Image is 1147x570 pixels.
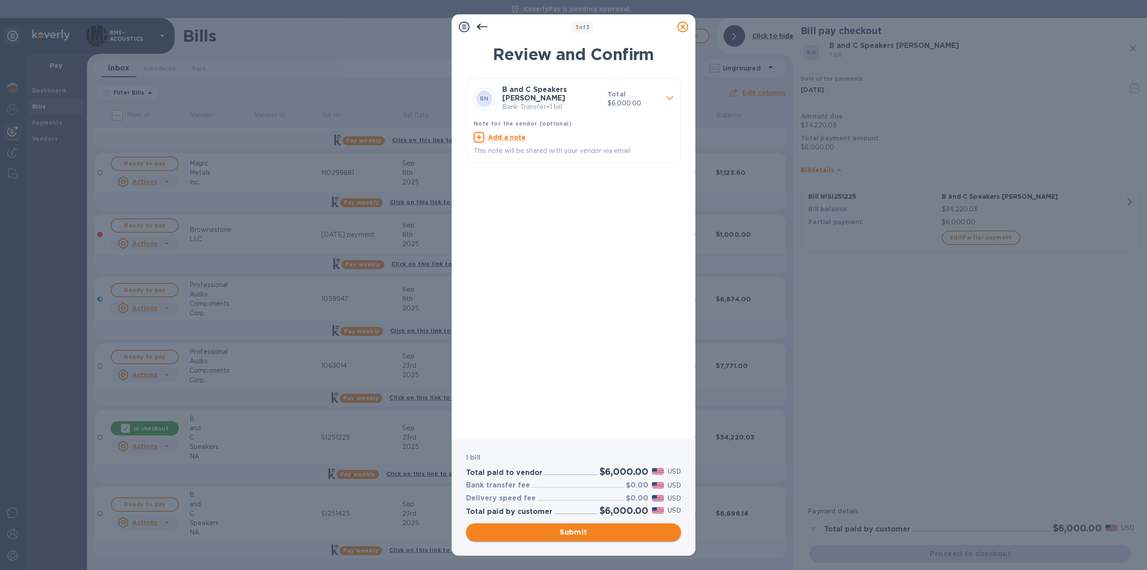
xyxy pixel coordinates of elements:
p: USD [668,481,681,490]
b: BN [480,95,489,102]
p: USD [668,467,681,476]
b: 1 bill [466,454,480,461]
span: Submit [473,527,674,538]
span: 3 [575,24,579,30]
img: USD [652,482,664,488]
p: Bank Transfer • 1 bill [502,102,600,112]
h3: Total paid by customer [466,508,552,516]
img: USD [652,507,664,513]
h3: $0.00 [626,494,648,503]
h3: Delivery speed fee [466,494,536,503]
b: of 3 [575,24,590,30]
img: USD [652,495,664,501]
b: B and C Speakers [PERSON_NAME] [502,85,567,102]
p: USD [668,506,681,515]
b: Note for the vendor (optional) [474,120,572,127]
h3: $0.00 [626,481,648,490]
p: This note will be shared with your vendor via email [474,146,673,156]
b: Total [608,91,625,98]
p: USD [668,494,681,503]
div: BNB and C Speakers [PERSON_NAME]Bank Transfer•1 billTotal$6,000.00Note for the vendor (optional)A... [474,86,673,156]
h2: $6,000.00 [599,505,648,516]
h2: $6,000.00 [599,466,648,477]
button: Submit [466,523,681,541]
u: Add a note [488,134,526,141]
h1: Review and Confirm [466,45,681,64]
p: $6,000.00 [608,99,659,108]
h3: Total paid to vendor [466,469,543,477]
h3: Bank transfer fee [466,481,530,490]
img: USD [652,468,664,474]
